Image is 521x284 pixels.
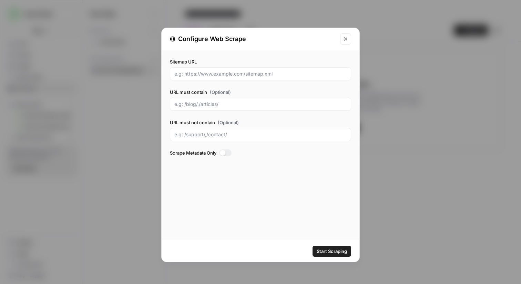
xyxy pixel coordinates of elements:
[218,119,239,126] span: (Optional)
[174,101,347,108] input: e.g: /blog/,/articles/
[170,58,351,65] label: Sitemap URL
[210,89,231,96] span: (Optional)
[174,70,347,77] input: e.g: https://www.example.com/sitemap.xml
[340,33,351,45] button: Close modal
[170,34,336,44] div: Configure Web Scrape
[313,246,351,257] button: Start Scraping
[174,131,347,138] input: e.g: /support/,/contact/
[170,119,351,126] label: URL must not contain
[317,248,347,255] span: Start Scraping
[170,89,351,96] label: URL must contain
[170,149,351,156] label: Scrape Metadata Only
